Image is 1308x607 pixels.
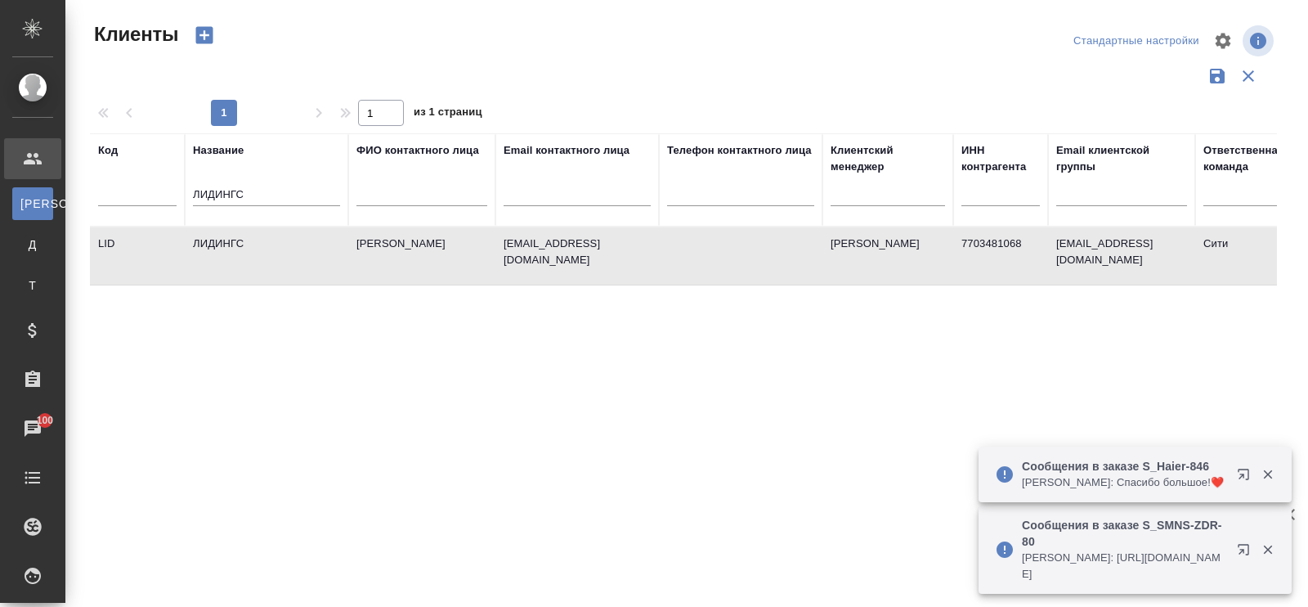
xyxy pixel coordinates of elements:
button: Закрыть [1251,542,1284,557]
div: Код [98,142,118,159]
button: Закрыть [1251,467,1284,482]
td: [EMAIL_ADDRESS][DOMAIN_NAME] [1048,227,1195,285]
button: Открыть в новой вкладке [1227,458,1266,497]
span: Настроить таблицу [1203,21,1243,61]
p: [PERSON_NAME]: [URL][DOMAIN_NAME] [1022,550,1226,582]
p: [EMAIL_ADDRESS][DOMAIN_NAME] [504,236,651,268]
div: split button [1069,29,1203,54]
td: ЛИДИНГС [185,227,348,285]
a: 100 [4,408,61,449]
td: [PERSON_NAME] [348,227,495,285]
td: LID [90,227,185,285]
div: Название [193,142,244,159]
span: Клиенты [90,21,178,47]
p: [PERSON_NAME]: Спасибо большое!❤️ [1022,474,1226,491]
span: из 1 страниц [414,102,482,126]
div: Email контактного лица [504,142,629,159]
div: Клиентский менеджер [831,142,945,175]
div: ИНН контрагента [961,142,1040,175]
td: [PERSON_NAME] [822,227,953,285]
button: Открыть в новой вкладке [1227,533,1266,573]
button: Сохранить фильтры [1202,61,1233,92]
a: Т [12,269,53,302]
span: Посмотреть информацию [1243,25,1277,56]
p: Сообщения в заказе S_Haier-846 [1022,458,1226,474]
span: Т [20,277,45,294]
div: Email клиентской группы [1056,142,1187,175]
td: 7703481068 [953,227,1048,285]
p: Сообщения в заказе S_SMNS-ZDR-80 [1022,517,1226,550]
span: [PERSON_NAME] [20,196,45,212]
a: Д [12,228,53,261]
span: 100 [27,412,64,429]
span: Д [20,236,45,253]
button: Сбросить фильтры [1233,61,1264,92]
button: Создать [185,21,224,49]
div: ФИО контактного лица [356,142,479,159]
a: [PERSON_NAME] [12,187,53,220]
div: Телефон контактного лица [667,142,812,159]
